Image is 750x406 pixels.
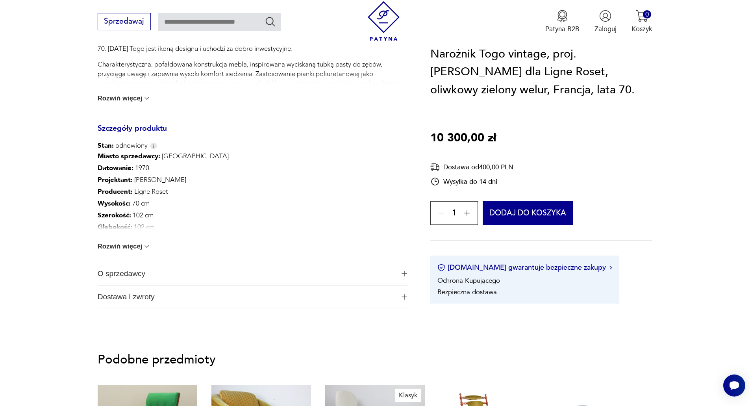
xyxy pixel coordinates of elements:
[98,211,131,220] b: Szerokość :
[364,1,404,41] img: Patyna - sklep z meblami i dekoracjami vintage
[631,10,652,33] button: 0Koszyk
[599,10,611,22] img: Ikonka użytkownika
[98,221,229,233] p: 102 cm
[98,199,131,208] b: Wysokośc :
[594,24,617,33] p: Zaloguj
[98,209,229,221] p: 102 cm
[556,10,569,22] img: Ikona medalu
[98,175,133,184] b: Projektant :
[437,288,497,297] li: Bezpieczna dostawa
[437,264,445,272] img: Ikona certyfikatu
[437,263,612,273] button: [DOMAIN_NAME] gwarantuje bezpieczne zakupy
[98,222,132,232] b: Głębokość :
[98,19,151,25] a: Sprzedawaj
[98,141,148,150] span: odnowiony
[143,243,151,250] img: chevron down
[545,10,580,33] button: Patyna B2B
[98,186,229,198] p: Ligne Roset
[483,202,574,225] button: Dodaj do koszyka
[98,174,229,186] p: [PERSON_NAME]
[98,141,114,150] b: Stan:
[98,187,133,196] b: Producent :
[98,150,229,162] p: [GEOGRAPHIC_DATA]
[430,163,513,172] div: Dostawa od 400,00 PLN
[631,24,652,33] p: Koszyk
[98,13,151,30] button: Sprzedawaj
[430,130,496,148] p: 10 300,00 zł
[98,152,160,161] b: Miasto sprzedawcy :
[98,95,151,102] button: Rozwiń więcej
[643,10,651,19] div: 0
[609,266,612,270] img: Ikona strzałki w prawo
[452,210,456,217] span: 1
[402,271,407,276] img: Ikona plusa
[98,198,229,209] p: 70 cm
[430,177,513,187] div: Wysyłka do 14 dni
[723,374,745,397] iframe: Smartsupp widget button
[437,276,500,285] li: Ochrona Kupującego
[98,163,133,172] b: Datowanie :
[98,243,151,250] button: Rozwiń więcej
[150,143,157,149] img: Info icon
[98,60,408,117] p: Charakterystyczna, pofałdowana konstrukcja mebla, inspirowana wyciskaną tubką pasty do zębów, prz...
[98,162,229,174] p: 1970
[545,24,580,33] p: Patyna B2B
[98,285,395,308] span: Dostawa i zwroty
[430,45,652,99] h1: Narożnik Togo vintage, proj. [PERSON_NAME] dla Ligne Roset, oliwkowy zielony welur, Francja, lata...
[98,354,653,365] p: Podobne przedmioty
[98,285,408,308] button: Ikona plusaDostawa i zwroty
[430,163,440,172] img: Ikona dostawy
[143,95,151,102] img: chevron down
[545,10,580,33] a: Ikona medaluPatyna B2B
[636,10,648,22] img: Ikona koszyka
[402,294,407,300] img: Ikona plusa
[98,262,395,285] span: O sprzedawcy
[265,16,276,27] button: Szukaj
[98,262,408,285] button: Ikona plusaO sprzedawcy
[594,10,617,33] button: Zaloguj
[98,126,408,141] h3: Szczegóły produktu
